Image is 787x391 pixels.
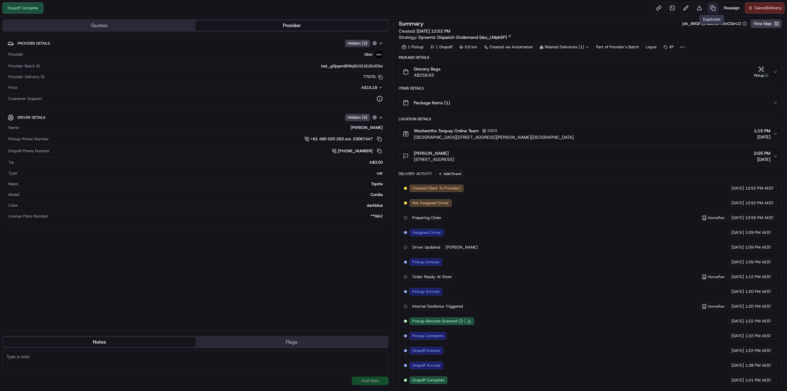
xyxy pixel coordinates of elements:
button: Package Items (1) [399,93,781,113]
button: Hidden (3) [345,39,378,47]
span: [DATE] [731,333,744,339]
span: Not Assigned Driver [412,200,449,206]
img: uber-new-logo.jpeg [375,51,383,58]
span: 1:41 PM AEST [745,377,771,383]
div: Location Details [399,117,782,122]
button: Flags [196,337,388,347]
button: Notes [3,337,196,347]
button: View Map [751,19,782,28]
span: [DATE] [731,348,744,353]
span: Hidden ( 3 ) [348,41,367,46]
h3: Summary [399,21,424,26]
div: 1 Pickup [399,43,426,51]
span: Reassign [724,5,740,11]
a: [PHONE_NUMBER] [332,148,383,154]
div: Duplicate [699,15,724,24]
div: darkblue [20,203,383,208]
span: 12:52 PM AEST [745,186,774,191]
span: 1:09 PM AEST [745,230,771,235]
span: HomeRun [708,304,725,309]
span: 3303 [487,128,497,133]
button: Woolworths Torquay Online Team3303[GEOGRAPHIC_DATA][STREET_ADDRESS][PERSON_NAME][GEOGRAPHIC_DATA]... [399,124,781,144]
div: Toyota [21,181,383,187]
button: Pickup Barcode Scanned [412,318,463,324]
span: Dropoff Enroute [412,348,440,353]
span: Uber [364,52,373,57]
div: car [20,170,383,176]
span: [DATE] [731,377,744,383]
span: Cancel Delivery [754,5,782,11]
div: 5.6 km [457,43,480,51]
span: 12:55 PM AEST [745,215,774,221]
span: Name [8,125,19,130]
span: [DATE] [731,245,744,250]
span: Dropoff Phone Number [8,148,50,154]
span: Customer Support [8,96,42,102]
span: Pickup Phone Number [8,136,49,142]
span: Woolworths Torquay Online Team [414,128,479,134]
span: Package Items ( 1 ) [414,100,450,106]
div: Delivery Activity [399,171,432,176]
button: Pickup [752,66,770,78]
span: [DATE] [731,304,744,309]
span: [PERSON_NAME] [445,245,478,250]
span: [DATE] [731,215,744,221]
span: 2:05 PM [754,150,770,156]
span: Pickup Barcode Scanned [412,318,457,324]
span: Price [8,85,18,90]
button: Driver DetailsHidden (5) [8,112,383,122]
span: [DATE] [731,318,744,324]
span: Created (Sent To Provider) [412,186,461,191]
button: A$15.18 [329,85,383,90]
span: [PHONE_NUMBER] [338,148,373,154]
span: Driver Updated [412,245,440,250]
span: Provider Batch ID [8,63,40,69]
span: [DATE] [731,289,744,294]
div: 1 Dropoff [428,43,455,51]
button: Provider [196,21,388,30]
span: Tip [8,160,14,165]
div: Corolla [22,192,383,197]
span: bat_g5jqamBlWqSU1E1EJGnS3w [321,63,383,69]
span: A$15.18 [361,85,377,90]
div: Package Details [399,55,782,60]
span: 1:22 PM AEST [745,333,771,339]
button: HomeRun [702,304,725,309]
div: [PERSON_NAME] [22,125,383,130]
span: [DATE] [731,363,744,368]
a: Dynamic Dispatch Ondemand (dss_LMpk6P) [418,34,512,40]
span: +61 480 020 263 ext. 23067447 [310,136,373,142]
a: +61 480 020 263 ext. 23067447 [304,136,383,142]
span: Dynamic Dispatch Ondemand (dss_LMpk6P) [418,34,507,40]
button: [PERSON_NAME][STREET_ADDRESS]2:05 PM[DATE] [399,146,781,166]
span: HomeRun [708,215,725,220]
span: Pickup Enroute [412,259,439,265]
span: 1:22 PM AEST [745,318,771,324]
span: [DATE] [731,274,744,280]
button: Reassign [721,2,742,14]
span: [PERSON_NAME] [414,150,449,156]
span: Color [8,203,18,208]
span: Pickup Arrived [412,289,439,294]
span: A$258.65 [414,72,441,78]
span: HomeRun [708,274,725,279]
span: License Plate Number [8,213,48,219]
button: job_BBQPzyvaJZfdhYi9xCQmZZ [682,21,747,26]
div: Created via Automation [481,43,536,51]
div: Pickup [752,73,770,78]
span: [DATE] [754,134,770,140]
span: 1:09 PM AEST [745,259,771,265]
div: Items Details [399,86,782,91]
span: Internal Geofence Triggered [412,304,463,309]
span: [GEOGRAPHIC_DATA][STREET_ADDRESS][PERSON_NAME][GEOGRAPHIC_DATA] [414,134,574,140]
button: Grocery BagsA$258.65Pickup [399,62,781,82]
span: Pickup Complete [412,333,444,339]
div: Related Deliveries (1) [537,43,592,51]
span: 1:38 PM AEST [745,363,771,368]
span: Preparing Order [412,215,441,221]
button: 77070 [363,74,383,80]
button: CancelDelivery [745,2,785,14]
